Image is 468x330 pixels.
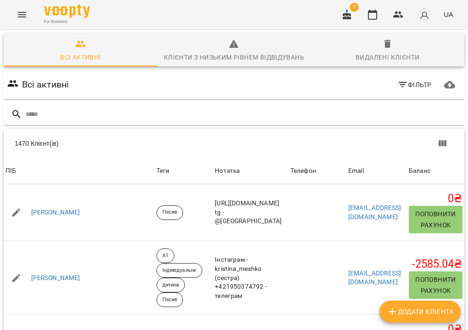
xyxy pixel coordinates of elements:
div: А1 [156,248,174,263]
button: Додати клієнта [379,301,461,323]
a: [EMAIL_ADDRESS][DOMAIN_NAME] [348,204,401,220]
img: avatar_s.png [418,8,431,21]
div: Телефон [290,165,316,176]
td: [URL][DOMAIN_NAME] tg - @[GEOGRAPHIC_DATA] [213,184,289,241]
button: UA [440,6,457,23]
button: Фільтр [394,77,435,93]
p: Пасив [162,209,178,216]
span: UA [444,10,453,19]
div: Нотатка [215,165,287,176]
span: For Business [44,19,90,25]
p: А1 [162,252,168,260]
div: Sort [290,165,316,176]
button: Menu [11,4,33,26]
div: Sort [6,165,16,176]
button: Поповнити рахунок [409,206,462,233]
div: Пасив [156,205,184,220]
a: [PERSON_NAME] [31,274,80,283]
p: Індивідуальне [162,267,196,275]
p: Пасив [162,296,178,304]
div: 1470 Клієнт(ів) [15,139,245,148]
button: Поповнити рахунок [409,271,462,299]
div: Теги [156,165,212,176]
span: Поповнити рахунок [412,274,459,296]
div: Пасив [156,292,184,307]
span: Email [348,165,405,176]
span: Телефон [290,165,345,176]
span: ПІБ [6,165,153,176]
span: Баланс [409,165,462,176]
span: Додати клієнта [387,306,453,317]
div: ПІБ [6,165,16,176]
div: Sort [409,165,430,176]
a: [PERSON_NAME] [31,208,80,217]
h5: -2585.04 ₴ [409,257,462,271]
h6: Всі активні [22,77,69,92]
a: [EMAIL_ADDRESS][DOMAIN_NAME] [348,269,401,286]
span: Поповнити рахунок [412,209,459,231]
img: Voopty Logo [44,5,90,18]
div: Sort [348,165,364,176]
div: Table Toolbar [4,129,464,158]
h5: 0 ₴ [409,192,462,206]
td: Інстаграм - kristina_meshko (сестра) +421950374792 - телеграм [213,241,289,315]
span: 7 [350,3,359,12]
div: Видалені клієнти [356,52,419,63]
div: Email [348,165,364,176]
div: Баланс [409,165,430,176]
span: Фільтр [397,79,432,90]
div: дитина [156,278,185,292]
p: дитина [162,281,179,289]
div: Всі активні [60,52,100,63]
div: Індивідуальне [156,263,202,278]
button: Показати колонки [431,132,453,154]
div: Клієнти з низьким рівнем відвідувань [164,52,304,63]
